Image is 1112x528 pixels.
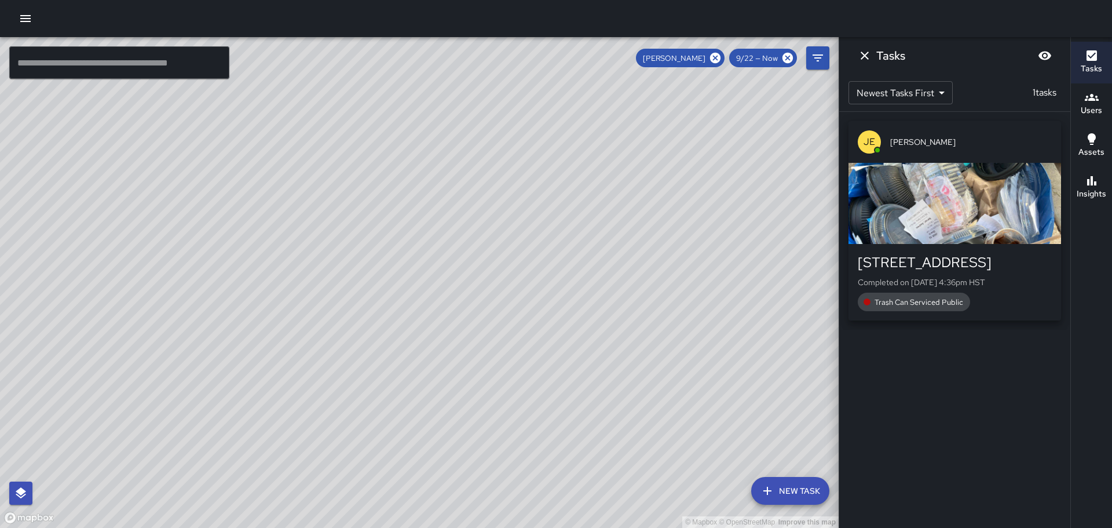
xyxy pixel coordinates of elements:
[1071,83,1112,125] button: Users
[858,276,1052,288] p: Completed on [DATE] 4:36pm HST
[751,477,829,505] button: New Task
[729,53,785,63] span: 9/22 — Now
[1081,63,1102,75] h6: Tasks
[1033,44,1056,67] button: Blur
[864,135,875,149] p: JE
[1071,125,1112,167] button: Assets
[806,46,829,70] button: Filters
[848,81,953,104] div: Newest Tasks First
[876,46,905,65] h6: Tasks
[636,49,725,67] div: [PERSON_NAME]
[868,297,970,307] span: Trash Can Serviced Public
[890,136,1052,148] span: [PERSON_NAME]
[1078,146,1104,159] h6: Assets
[1028,86,1061,100] p: 1 tasks
[853,44,876,67] button: Dismiss
[858,253,1052,272] div: [STREET_ADDRESS]
[636,53,712,63] span: [PERSON_NAME]
[1071,167,1112,209] button: Insights
[1071,42,1112,83] button: Tasks
[1077,188,1106,201] h6: Insights
[729,49,797,67] div: 9/22 — Now
[1081,104,1102,117] h6: Users
[848,121,1061,321] button: JE[PERSON_NAME][STREET_ADDRESS]Completed on [DATE] 4:36pm HSTTrash Can Serviced Public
